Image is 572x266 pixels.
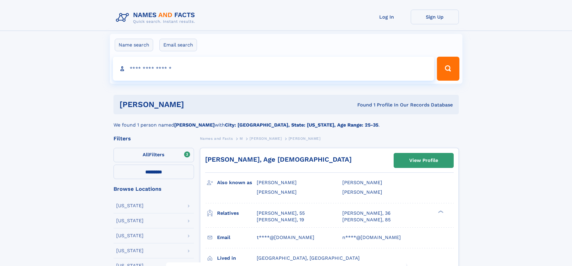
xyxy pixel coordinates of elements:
[120,101,271,108] h1: [PERSON_NAME]
[394,153,453,168] a: View Profile
[240,136,243,141] span: M
[159,39,197,51] label: Email search
[116,233,144,238] div: [US_STATE]
[113,148,194,162] label: Filters
[225,122,378,128] b: City: [GEOGRAPHIC_DATA], State: [US_STATE], Age Range: 25-35
[271,102,453,108] div: Found 1 Profile In Our Records Database
[342,180,382,185] span: [PERSON_NAME]
[113,136,194,141] div: Filters
[411,10,459,24] a: Sign Up
[205,156,352,163] a: [PERSON_NAME], Age [DEMOGRAPHIC_DATA]
[437,57,459,81] button: Search Button
[115,39,153,51] label: Name search
[257,210,305,217] a: [PERSON_NAME], 55
[250,135,282,142] a: [PERSON_NAME]
[116,203,144,208] div: [US_STATE]
[217,232,257,243] h3: Email
[217,253,257,263] h3: Lived in
[113,57,434,81] input: search input
[113,114,459,129] div: We found 1 person named with .
[174,122,215,128] b: [PERSON_NAME]
[289,136,321,141] span: [PERSON_NAME]
[257,189,297,195] span: [PERSON_NAME]
[217,178,257,188] h3: Also known as
[342,217,391,223] a: [PERSON_NAME], 85
[116,248,144,253] div: [US_STATE]
[409,154,438,167] div: View Profile
[257,217,304,223] a: [PERSON_NAME], 19
[113,186,194,192] div: Browse Locations
[250,136,282,141] span: [PERSON_NAME]
[113,10,200,26] img: Logo Names and Facts
[342,189,382,195] span: [PERSON_NAME]
[116,218,144,223] div: [US_STATE]
[437,210,444,214] div: ❯
[342,210,391,217] a: [PERSON_NAME], 36
[363,10,411,24] a: Log In
[143,152,149,157] span: All
[200,135,233,142] a: Names and Facts
[257,180,297,185] span: [PERSON_NAME]
[257,255,360,261] span: [GEOGRAPHIC_DATA], [GEOGRAPHIC_DATA]
[240,135,243,142] a: M
[217,208,257,218] h3: Relatives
